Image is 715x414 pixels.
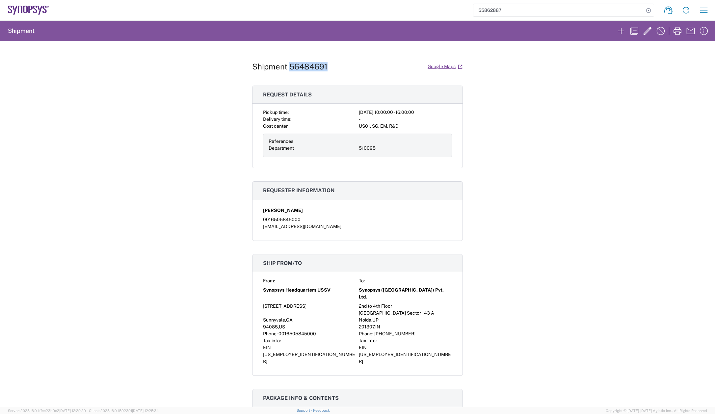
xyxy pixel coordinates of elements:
[278,331,316,336] span: 0016505845000
[263,187,335,194] span: Requester information
[374,324,375,329] span: ,
[263,303,356,310] div: [STREET_ADDRESS]
[359,303,452,310] div: 2nd to 4th Floor
[374,331,415,336] span: [PHONE_NUMBER]
[252,62,328,71] h1: Shipment 56484691
[263,110,289,115] span: Pickup time:
[359,116,452,123] div: -
[263,352,355,364] span: [US_EMPLOYER_IDENTIFICATION_NUMBER]
[359,345,367,350] span: EIN
[473,4,644,16] input: Shipment, tracking or reference number
[263,317,285,323] span: Sunnyvale
[263,338,281,343] span: Tax info:
[263,207,303,214] span: [PERSON_NAME]
[263,345,271,350] span: EIN
[359,123,452,130] div: US01, SG, EM, R&D
[263,331,278,336] span: Phone:
[89,409,159,413] span: Client: 2025.16.0-1592391
[285,317,286,323] span: ,
[263,324,278,329] span: 94085
[359,287,452,300] span: Synopsys ([GEOGRAPHIC_DATA]) Pvt. Ltd.
[8,27,35,35] h2: Shipment
[8,409,86,413] span: Server: 2025.16.0-1ffcc23b9e2
[263,123,288,129] span: Cost center
[359,352,451,364] span: [US_EMPLOYER_IDENTIFICATION_NUMBER]
[263,278,275,283] span: From:
[313,408,330,412] a: Feedback
[263,260,302,266] span: Ship from/to
[359,317,371,323] span: Noida
[263,395,339,401] span: Package info & contents
[59,409,86,413] span: [DATE] 12:29:29
[263,91,312,98] span: Request details
[279,324,285,329] span: US
[375,324,380,329] span: IN
[269,145,356,152] div: Department
[263,216,452,223] div: 0016505845000
[427,61,463,72] a: Google Maps
[359,109,452,116] div: [DATE] 10:00:00 - 16:00:00
[359,338,377,343] span: Tax info:
[359,324,374,329] span: 201307
[359,331,373,336] span: Phone:
[263,223,452,230] div: [EMAIL_ADDRESS][DOMAIN_NAME]
[359,145,446,152] div: 510095
[269,139,293,144] span: References
[359,278,365,283] span: To:
[132,409,159,413] span: [DATE] 12:25:34
[278,324,279,329] span: ,
[263,116,291,122] span: Delivery time:
[263,287,331,294] span: Synopsys Headquarters USSV
[606,408,707,414] span: Copyright © [DATE]-[DATE] Agistix Inc., All Rights Reserved
[371,317,372,323] span: ,
[372,317,379,323] span: UP
[286,317,293,323] span: CA
[359,310,452,317] div: [GEOGRAPHIC_DATA] Sector 143 A
[297,408,313,412] a: Support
